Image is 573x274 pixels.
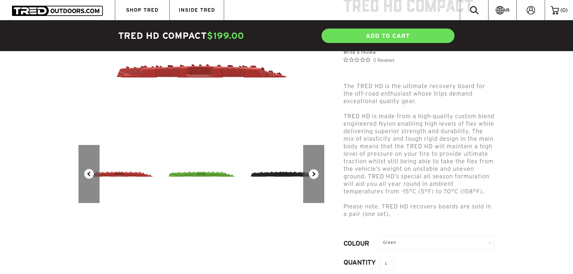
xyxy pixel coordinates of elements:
span: The TRED HD is the ultimate recovery board for the off-road enthusiast whose trips demand excepti... [343,83,485,104]
button: Previous [79,145,100,203]
a: Write a review [343,50,376,55]
span: $199.00 [207,31,244,41]
p: TRED HD is made from a high-quality custom blend engineered Nylon enabling high levels of flex wh... [343,112,494,195]
h4: TRED HD Compact [118,30,287,42]
a: ADD TO CART [321,28,455,44]
span: SHOP TRED [126,8,159,13]
img: TREDHDCompactSideRed_300x.png [79,145,161,203]
span: 0 Reviews [373,55,395,64]
img: cart-icon [551,6,559,14]
div: Green [380,236,494,249]
label: Quantity [343,259,380,268]
label: Colour [343,240,380,249]
button: Next [303,145,324,203]
span: ( ) [560,8,568,13]
p: Please note. TRED HD recovery boards are sold in a pair (one set). [343,203,494,218]
img: TREDHDCompactSideBlack_300x.png [243,145,325,203]
span: INSIDE TRED [179,8,215,13]
img: TRED Outdoors America [12,6,103,16]
span: 0 [562,7,566,13]
img: TREDHDCompactSideGreen_300x.png [161,145,243,203]
button: Rated 0 out of 5 stars from 0 reviews. Jump to reviews. [343,55,395,64]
